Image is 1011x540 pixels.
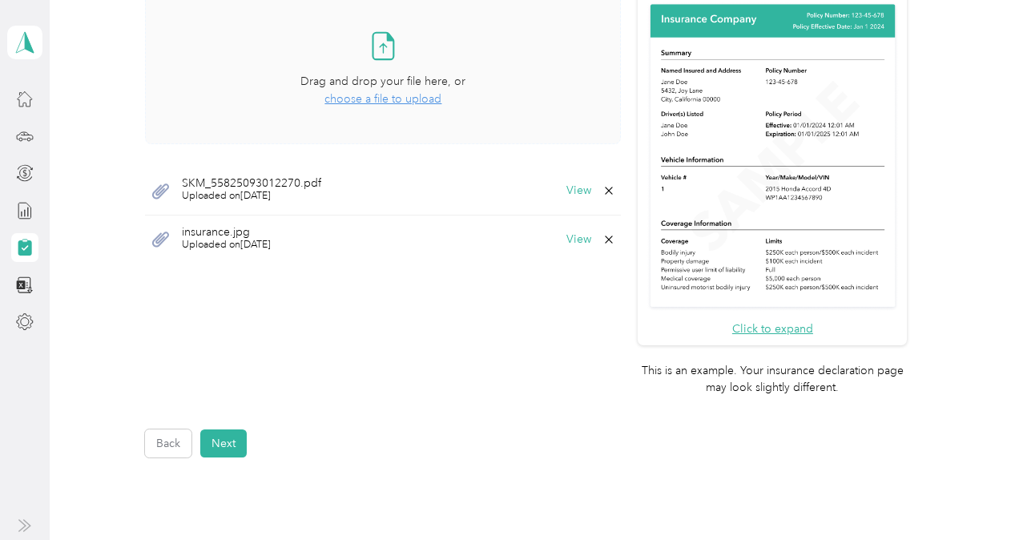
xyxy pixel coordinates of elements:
[300,75,465,88] span: Drag and drop your file here, or
[921,450,1011,540] iframe: Everlance-gr Chat Button Frame
[182,178,321,189] span: SKM_55825093012270.pdf
[145,429,191,457] button: Back
[182,189,321,204] span: Uploaded on [DATE]
[646,2,899,312] img: Sample insurance declaration
[182,227,271,238] span: insurance.jpg
[182,238,271,252] span: Uploaded on [DATE]
[200,429,247,457] button: Next
[566,185,591,196] button: View
[566,234,591,245] button: View
[638,362,907,396] p: This is an example. Your insurance declaration page may look slightly different.
[324,92,441,106] span: choose a file to upload
[732,320,813,337] button: Click to expand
